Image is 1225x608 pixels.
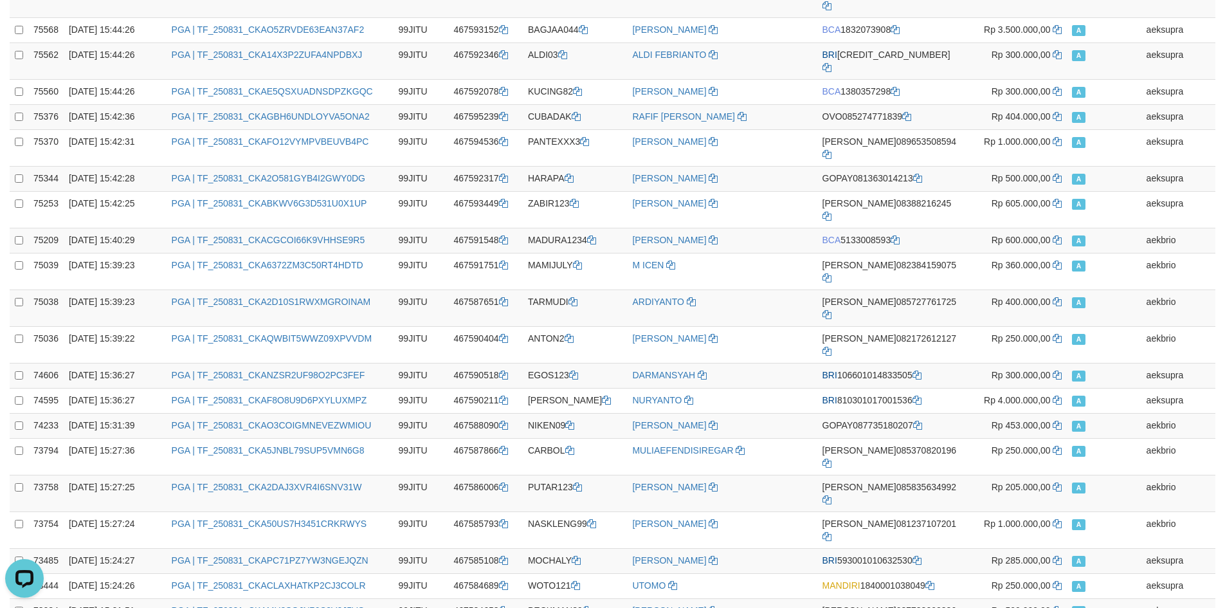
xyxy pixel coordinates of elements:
td: 99JITU [394,475,449,511]
span: Approved - Marked by aeksupra [1072,556,1085,567]
td: aekbrio [1141,326,1215,363]
td: aekbrio [1141,253,1215,290]
span: Approved - Marked by aekbrio [1072,446,1085,457]
td: [DATE] 15:24:26 [64,573,167,598]
td: 467593152 [448,17,523,42]
td: [DATE] 15:44:26 [64,42,167,79]
span: [PERSON_NAME] [822,445,896,456]
td: 75038 [28,290,64,326]
td: CUBADAK [523,104,628,129]
td: [DATE] 15:27:36 [64,438,167,475]
a: PGA | TF_250831_CKAGBH6UNDLOYVA5ONA2 [172,111,370,122]
td: 99JITU [394,548,449,573]
a: PGA | TF_250831_CKAFO12VYMPVBEUVB4PC [172,136,369,147]
td: 99JITU [394,191,449,228]
td: [DATE] 15:31:39 [64,413,167,438]
span: Rp 605.000,00 [992,198,1051,208]
a: [PERSON_NAME] [632,420,706,430]
td: 99JITU [394,42,449,79]
span: Rp 3.500.000,00 [984,24,1051,35]
td: 085727761725 [817,290,962,326]
td: aekbrio [1141,228,1215,253]
td: MAMIJULY [523,253,628,290]
td: [DATE] 15:24:27 [64,548,167,573]
td: 467585793 [448,511,523,548]
span: [PERSON_NAME] [822,519,896,529]
td: EGOS123 [523,363,628,388]
td: aeksupra [1141,17,1215,42]
a: PGA | TF_250831_CKACGCOI66K9VHHSE9R5 [172,235,365,245]
td: MOCHALY [523,548,628,573]
span: Rp 404.000,00 [992,111,1051,122]
td: aeksupra [1141,573,1215,598]
span: MANDIRI [822,580,860,591]
td: 467594536 [448,129,523,166]
td: 085370820196 [817,438,962,475]
span: Rp 205.000,00 [992,482,1051,492]
td: 75560 [28,79,64,104]
td: 99JITU [394,388,449,413]
a: PGA | TF_250831_CKA2O581GYB4I2GWY0DG [172,173,365,183]
td: 1840001038049 [817,573,962,598]
a: RAFIF [PERSON_NAME] [632,111,734,122]
span: Rp 285.000,00 [992,555,1051,566]
a: [PERSON_NAME] [632,198,706,208]
td: 467586006 [448,475,523,511]
span: Rp 500.000,00 [992,173,1051,183]
a: DARMANSYAH [632,370,695,380]
td: 081363014213 [817,166,962,191]
span: [PERSON_NAME] [822,260,896,270]
td: 467587651 [448,290,523,326]
a: PGA | TF_250831_CKAO5ZRVDE63EAN37AF2 [172,24,365,35]
td: 75370 [28,129,64,166]
td: [DATE] 15:42:36 [64,104,167,129]
td: 467585108 [448,548,523,573]
span: Rp 360.000,00 [992,260,1051,270]
span: Approved - Marked by aeksupra [1072,137,1085,148]
span: Rp 300.000,00 [992,86,1051,97]
td: 089653508594 [817,129,962,166]
span: BRI [822,50,837,60]
span: BCA [822,24,841,35]
td: [DATE] 15:36:27 [64,388,167,413]
span: Approved - Marked by aeksupra [1072,199,1085,210]
td: 106601014833505 [817,363,962,388]
span: Approved - Marked by aeksupra [1072,371,1085,382]
a: PGA | TF_250831_CKAPC71PZ7YW3NGEJQZN [172,555,368,566]
td: 08388216245 [817,191,962,228]
td: MADURA1234 [523,228,628,253]
a: [PERSON_NAME] [632,235,706,245]
td: aeksupra [1141,191,1215,228]
span: Approved - Marked by aekbrio [1072,235,1085,246]
a: PGA | TF_250831_CKA2DAJ3XVR4I6SNV31W [172,482,362,492]
td: [DATE] 15:39:23 [64,253,167,290]
td: 99JITU [394,573,449,598]
td: 467590518 [448,363,523,388]
td: 99JITU [394,228,449,253]
td: 75039 [28,253,64,290]
span: Rp 300.000,00 [992,50,1051,60]
td: 467591751 [448,253,523,290]
td: 467592346 [448,42,523,79]
td: 082172612127 [817,326,962,363]
td: [DATE] 15:39:22 [64,326,167,363]
td: 75209 [28,228,64,253]
td: 467592317 [448,166,523,191]
td: 73794 [28,438,64,475]
a: [PERSON_NAME] [632,136,706,147]
a: M ICEN [632,260,664,270]
a: PGA | TF_250831_CKAQWBIT5WWZ09XPVVDM [172,333,372,344]
td: aeksupra [1141,42,1215,79]
td: 467588090 [448,413,523,438]
span: Approved - Marked by aekbrio [1072,519,1085,530]
td: 75344 [28,166,64,191]
td: 99JITU [394,438,449,475]
span: [PERSON_NAME] [822,333,896,344]
td: 593001010632530 [817,548,962,573]
td: 73485 [28,548,64,573]
td: aeksupra [1141,388,1215,413]
td: 467590211 [448,388,523,413]
td: WOTO121 [523,573,628,598]
td: 99JITU [394,290,449,326]
a: UTOMO [632,580,666,591]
